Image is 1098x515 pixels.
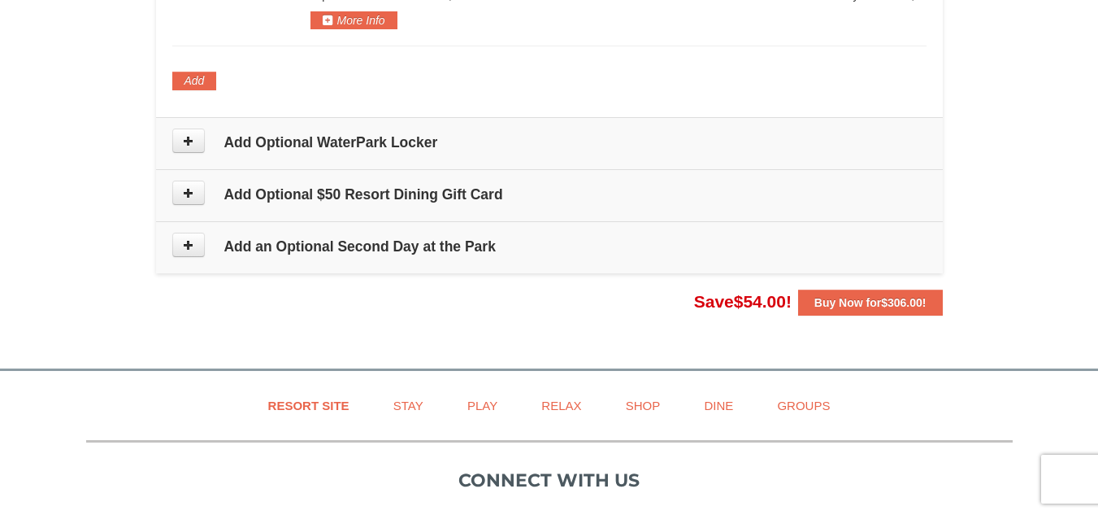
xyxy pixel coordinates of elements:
span: $54.00 [734,292,786,311]
button: Buy Now for$306.00! [798,290,943,316]
a: Groups [757,387,850,424]
span: Save ! [694,292,792,311]
a: Dine [684,387,753,424]
a: Shop [605,387,681,424]
a: Play [447,387,518,424]
h4: Add Optional $50 Resort Dining Gift Card [172,186,927,203]
a: Stay [373,387,444,424]
p: Connect with us [86,467,1013,494]
a: Relax [521,387,601,424]
strong: Buy Now for ! [814,296,927,309]
h4: Add an Optional Second Day at the Park [172,238,927,255]
button: Add [172,72,217,89]
h4: Add Optional WaterPark Locker [172,134,927,151]
button: More Info [310,11,397,29]
a: Resort Site [248,387,370,424]
span: $306.00 [881,296,922,309]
